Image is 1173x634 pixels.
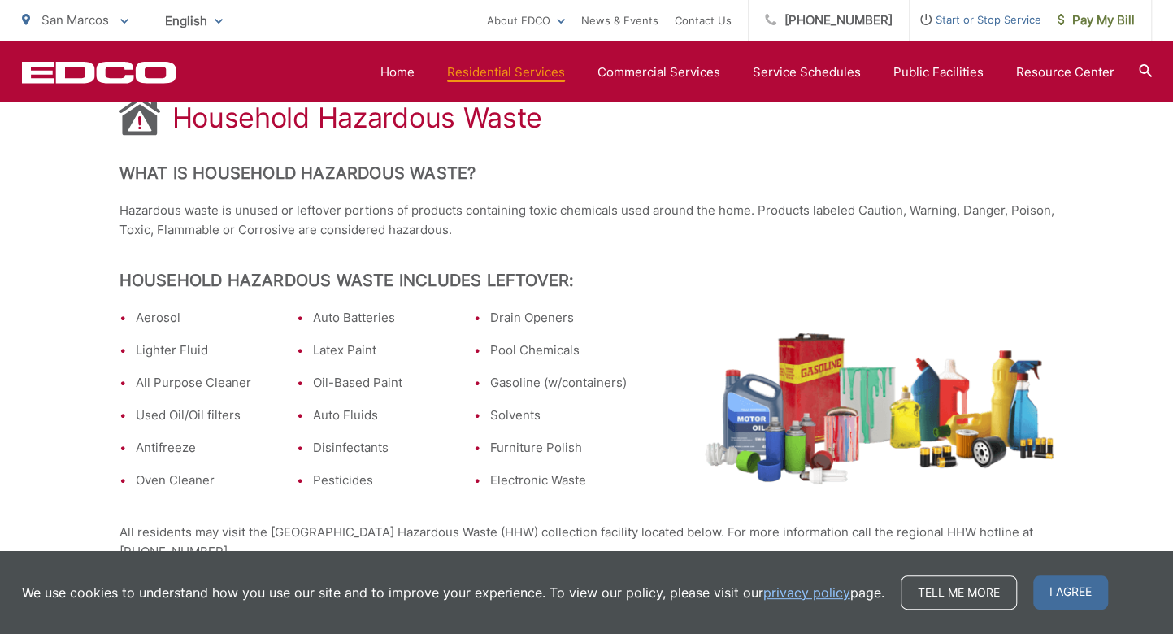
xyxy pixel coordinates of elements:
[172,102,543,134] h1: Household Hazardous Waste
[313,341,450,360] li: Latex Paint
[313,308,450,328] li: Auto Batteries
[447,63,565,82] a: Residential Services
[581,11,658,30] a: News & Events
[22,61,176,84] a: EDCD logo. Return to the homepage.
[153,7,235,35] span: English
[119,201,1054,240] p: Hazardous waste is unused or leftover portions of products containing toxic chemicals used around...
[136,308,272,328] li: Aerosol
[136,471,272,490] li: Oven Cleaner
[901,575,1017,610] a: Tell me more
[1033,575,1108,610] span: I agree
[380,63,415,82] a: Home
[490,406,627,425] li: Solvents
[136,406,272,425] li: Used Oil/Oil filters
[119,163,1054,183] h2: What is Household Hazardous Waste?
[763,583,850,602] a: privacy policy
[313,471,450,490] li: Pesticides
[119,271,1054,290] h2: Household Hazardous Waste Includes Leftover:
[490,373,627,393] li: Gasoline (w/containers)
[1016,63,1114,82] a: Resource Center
[136,341,272,360] li: Lighter Fluid
[22,583,884,602] p: We use cookies to understand how you use our site and to improve your experience. To view our pol...
[119,523,1054,562] p: All residents may visit the [GEOGRAPHIC_DATA] Hazardous Waste (HHW) collection facility located b...
[136,438,272,458] li: Antifreeze
[705,332,1054,484] img: hazardous-waste.png
[597,63,720,82] a: Commercial Services
[490,341,627,360] li: Pool Chemicals
[313,438,450,458] li: Disinfectants
[313,373,450,393] li: Oil-Based Paint
[136,373,272,393] li: All Purpose Cleaner
[1058,11,1135,30] span: Pay My Bill
[490,438,627,458] li: Furniture Polish
[675,11,732,30] a: Contact Us
[487,11,565,30] a: About EDCO
[893,63,984,82] a: Public Facilities
[490,308,627,328] li: Drain Openers
[41,12,109,28] span: San Marcos
[490,471,627,490] li: Electronic Waste
[753,63,861,82] a: Service Schedules
[313,406,450,425] li: Auto Fluids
